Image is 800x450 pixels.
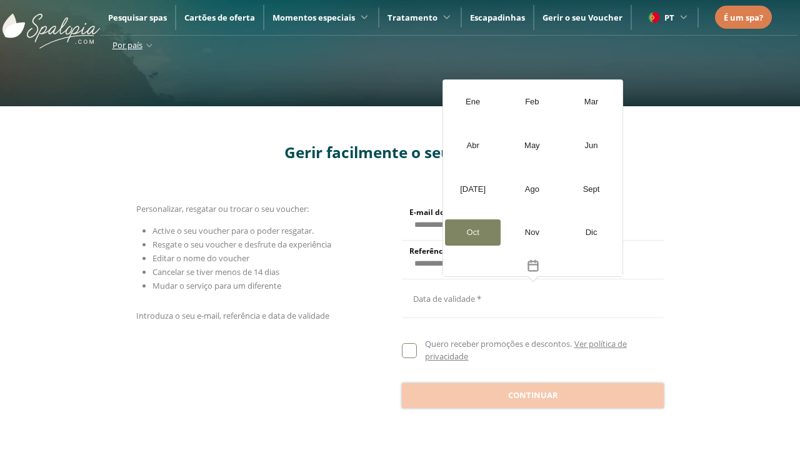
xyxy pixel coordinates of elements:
[2,1,100,49] img: ImgLogoSpalopia.BvClDcEz.svg
[152,252,249,264] span: Editar o nome do voucher
[152,239,331,250] span: Resgate o seu voucher e desfrute da experiência
[184,12,255,23] a: Cartões de oferta
[504,219,560,246] div: Nov
[564,176,619,202] div: Sept
[724,12,763,23] span: É um spa?
[136,310,329,321] span: Introduza o seu e-mail, referência e data de validade
[425,338,572,349] span: Quero receber promoções e descontos.
[425,338,626,362] a: Ver política de privacidade
[443,254,622,276] button: Toggle overlay
[508,389,558,402] span: Continuar
[402,383,664,408] button: Continuar
[724,11,763,24] a: É um spa?
[504,176,560,202] div: Ago
[445,219,501,246] div: Oct
[152,225,314,236] span: Active o seu voucher para o poder resgatar.
[504,132,560,159] div: May
[564,219,619,246] div: Dic
[542,12,622,23] a: Gerir o seu Voucher
[445,176,501,202] div: [DATE]
[504,89,560,115] div: Feb
[470,12,525,23] a: Escapadinhas
[564,89,619,115] div: Mar
[152,280,281,291] span: Mudar o serviço para um diferente
[445,132,501,159] div: Abr
[152,266,279,277] span: Cancelar se tiver menos de 14 dias
[112,39,142,51] span: Por país
[284,142,516,162] span: Gerir facilmente o seu voucher
[445,89,501,115] div: Ene
[564,132,619,159] div: Jun
[108,12,167,23] a: Pesquisar spas
[136,203,309,214] span: Personalizar, resgatar ou trocar o seu voucher:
